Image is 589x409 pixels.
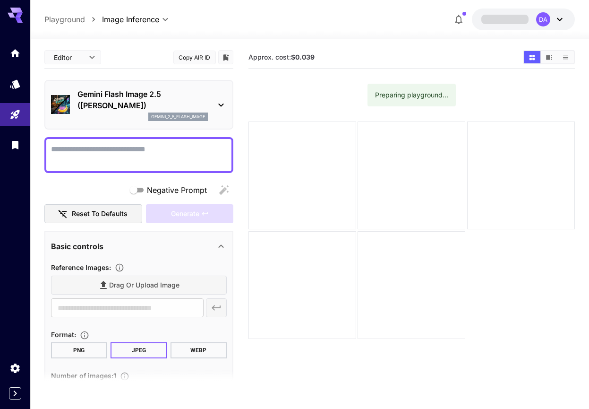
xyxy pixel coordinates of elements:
[9,387,21,400] button: Expand sidebar
[523,50,575,64] div: Show media in grid viewShow media in video viewShow media in list view
[51,241,103,252] p: Basic controls
[524,51,540,63] button: Show media in grid view
[9,362,21,374] div: Settings
[171,342,227,358] button: WEBP
[248,53,315,61] span: Approx. cost:
[557,51,574,63] button: Show media in list view
[51,235,227,258] div: Basic controls
[173,51,216,64] button: Copy AIR ID
[51,85,227,125] div: Gemini Flash Image 2.5 ([PERSON_NAME])gemini_2_5_flash_image
[9,139,21,151] div: Library
[222,52,230,63] button: Add to library
[51,263,111,271] span: Reference Images :
[51,331,76,339] span: Format :
[147,184,207,196] span: Negative Prompt
[9,78,21,90] div: Models
[9,109,21,121] div: Playground
[51,342,107,358] button: PNG
[151,113,205,120] p: gemini_2_5_flash_image
[9,47,21,59] div: Home
[44,204,143,224] button: Reset to defaults
[44,14,102,25] nav: breadcrumb
[472,9,575,30] button: DA
[291,53,315,61] b: $0.039
[44,14,85,25] a: Playground
[375,87,448,104] div: Preparing playground...
[77,88,208,111] p: Gemini Flash Image 2.5 ([PERSON_NAME])
[111,342,167,358] button: JPEG
[76,331,93,340] button: Choose the file format for the output image.
[541,51,557,63] button: Show media in video view
[102,14,159,25] span: Image Inference
[54,52,83,62] span: Editor
[111,263,128,272] button: Upload a reference image to guide the result. This is needed for Image-to-Image or Inpainting. Su...
[536,12,550,26] div: DA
